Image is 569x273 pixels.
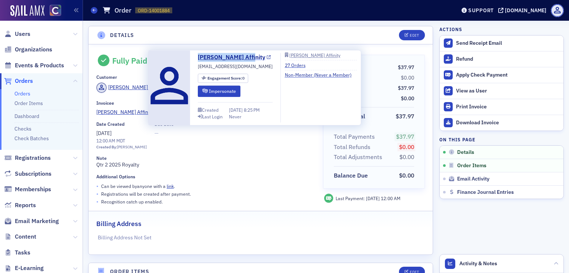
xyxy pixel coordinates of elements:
[398,85,414,91] span: $37.97
[50,5,61,16] img: SailAMX
[399,143,414,151] span: $0.00
[14,125,31,132] a: Checks
[96,144,117,149] span: Created By:
[4,45,52,54] a: Organizations
[44,5,61,17] a: View Homepage
[4,233,36,241] a: Content
[202,108,219,112] div: Created
[4,154,51,162] a: Registrations
[117,144,147,150] div: [PERSON_NAME]
[202,115,223,119] div: Last Login
[401,95,414,102] span: $0.00
[334,143,373,152] span: Total Refunds
[15,249,30,257] span: Tasks
[108,84,166,91] div: [PERSON_NAME] Affinity
[456,72,560,78] div: Apply Check Payment
[4,217,59,225] a: Email Marketing
[101,183,175,189] p: Can be viewed by anyone with a .
[14,100,43,107] a: Order Items
[334,171,368,180] div: Balance Due
[15,264,44,272] span: E-Learning
[334,171,370,180] span: Balance Due
[167,183,174,189] a: link
[96,138,115,144] time: 12:00 AM
[15,154,51,162] span: Registrations
[198,53,271,62] a: [PERSON_NAME] Affinity
[4,30,30,38] a: Users
[457,189,514,196] span: Finance Journal Entries
[154,129,174,137] span: —
[115,138,126,144] span: MDT
[401,74,414,81] span: $0.00
[440,99,563,115] a: Print Invoice
[456,119,560,126] div: Download Invoice
[334,132,377,141] span: Total Payments
[96,130,112,136] span: [DATE]
[198,74,248,83] div: Engagement Score: 0
[96,155,313,169] div: Qtr 2 2025 Royalty
[101,191,191,197] p: Registrations will be created after payment.
[96,198,99,206] span: •
[457,149,474,156] span: Details
[410,33,419,37] div: Edit
[198,63,273,70] span: [EMAIL_ADDRESS][DOMAIN_NAME]
[289,53,340,57] div: [PERSON_NAME] Affinity
[285,53,357,57] a: [PERSON_NAME] Affinity
[440,67,563,83] button: Apply Check Payment
[398,64,414,71] span: $37.97
[198,85,240,97] button: Impersonate
[4,61,64,70] a: Events & Products
[498,8,549,13] button: [DOMAIN_NAME]
[505,7,546,14] div: [DOMAIN_NAME]
[96,100,114,106] div: Invoicee
[457,176,489,182] span: Email Activity
[244,107,260,113] span: 8:25 PM
[399,153,414,161] span: $0.00
[14,113,39,119] a: Dashboard
[96,108,164,116] span: Gallagher Affinity
[4,170,51,178] a: Subscriptions
[456,56,560,63] div: Refund
[96,190,99,198] span: •
[96,219,142,229] h2: Billing Address
[14,90,30,97] a: Orders
[396,133,414,140] span: $37.97
[334,132,375,141] div: Total Payments
[207,75,243,81] span: Engagement Score :
[101,198,163,205] p: Recognition catch up enabled.
[439,136,564,143] h4: On this page
[456,88,560,94] div: View as User
[381,195,400,201] span: 12:00 AM
[110,31,134,39] h4: Details
[4,201,36,209] a: Reports
[138,7,170,14] span: ORD-14001884
[96,82,166,93] a: [PERSON_NAME] Affinity
[96,174,135,179] div: Additional Options
[15,233,36,241] span: Content
[399,30,425,40] button: Edit
[10,5,44,17] a: SailAMX
[366,195,381,201] span: [DATE]
[456,40,560,47] div: Send Receipt Email
[440,51,563,67] button: Refund
[440,36,563,51] button: Send Receipt Email
[4,249,30,257] a: Tasks
[96,74,117,80] div: Customer
[551,4,564,17] span: Profile
[96,155,107,161] div: Note
[440,115,563,131] a: Download Invoice
[334,153,382,162] div: Total Adjustments
[114,6,132,15] h1: Order
[229,113,242,120] div: Never
[468,7,494,14] div: Support
[112,56,147,65] div: Fully Paid
[399,172,414,179] span: $0.00
[396,112,414,120] span: $37.97
[334,153,385,162] span: Total Adjustments
[15,217,59,225] span: Email Marketing
[15,170,51,178] span: Subscriptions
[15,77,33,85] span: Orders
[96,108,313,116] a: [PERSON_NAME] Affinity
[207,76,245,80] div: 0
[15,45,52,54] span: Organizations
